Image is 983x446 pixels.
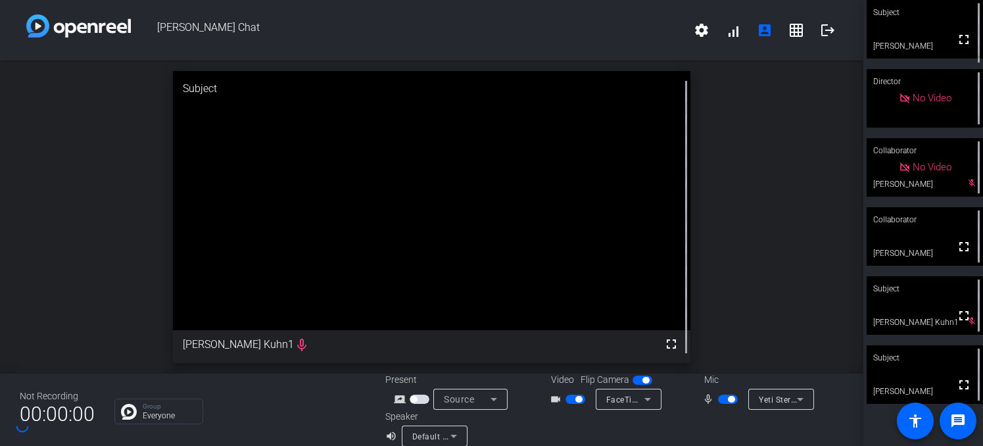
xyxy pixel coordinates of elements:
mat-icon: screen_share_outline [394,391,410,407]
div: Collaborator [867,207,983,232]
img: Chat Icon [121,404,137,420]
mat-icon: logout [820,22,836,38]
mat-icon: fullscreen [956,308,972,324]
span: No Video [913,161,951,173]
mat-icon: settings [694,22,709,38]
span: [PERSON_NAME] Chat [131,14,686,46]
mat-icon: fullscreen [956,32,972,47]
p: Everyone [143,412,196,420]
mat-icon: videocam_outline [550,391,565,407]
span: Source [444,394,474,405]
span: Flip Camera [581,373,629,387]
div: Collaborator [867,138,983,163]
mat-icon: fullscreen [663,336,679,352]
span: No Video [913,92,951,104]
span: Default - MacBook Pro Speakers (Built-in) [412,431,571,441]
span: 00:00:00 [20,398,95,430]
mat-icon: volume_up [385,428,401,444]
span: Video [551,373,574,387]
div: Mic [691,373,823,387]
div: Not Recording [20,389,95,403]
mat-icon: message [950,413,966,429]
div: Subject [173,71,691,107]
mat-icon: grid_on [788,22,804,38]
mat-icon: accessibility [907,413,923,429]
p: Group [143,403,196,410]
div: Present [385,373,517,387]
div: Director [867,69,983,94]
button: signal_cellular_alt [717,14,749,46]
div: Subject [867,345,983,370]
mat-icon: account_box [757,22,773,38]
mat-icon: fullscreen [956,239,972,255]
img: white-gradient.svg [26,14,131,37]
div: Subject [867,276,983,301]
span: Yeti Stereo Microphone (046d:0ab7) [759,394,898,405]
div: Speaker [385,410,464,424]
span: FaceTime HD Camera [606,394,690,405]
mat-icon: mic_none [702,391,718,407]
mat-icon: fullscreen [956,377,972,393]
